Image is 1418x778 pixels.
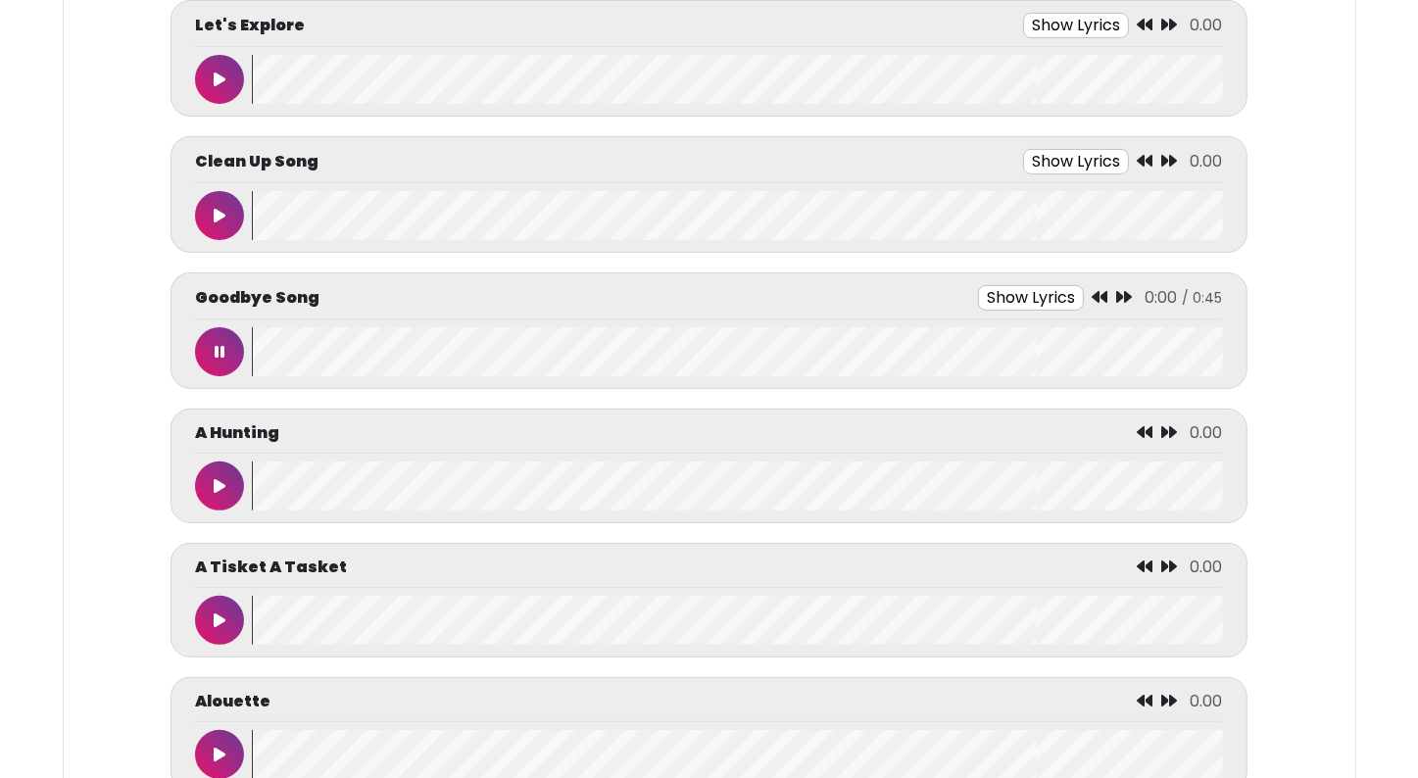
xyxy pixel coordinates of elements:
[1183,288,1223,308] span: / 0:45
[195,556,347,579] p: A Tisket A Tasket
[1023,13,1129,38] button: Show Lyrics
[195,421,279,445] p: A Hunting
[1191,690,1223,712] span: 0.00
[1191,150,1223,172] span: 0.00
[195,690,270,713] p: Alouette
[1191,421,1223,444] span: 0.00
[195,14,305,37] p: Let's Explore
[195,150,318,173] p: Clean Up Song
[1146,286,1178,309] span: 0:00
[1191,14,1223,36] span: 0.00
[1023,149,1129,174] button: Show Lyrics
[978,285,1084,311] button: Show Lyrics
[195,286,319,310] p: Goodbye Song
[1191,556,1223,578] span: 0.00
